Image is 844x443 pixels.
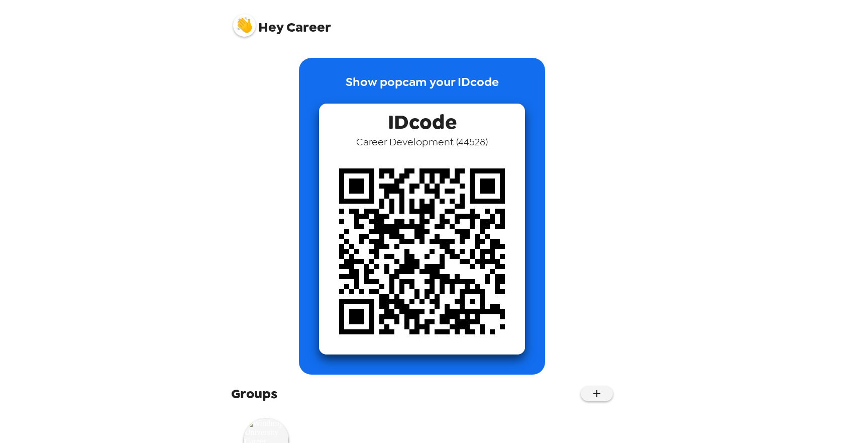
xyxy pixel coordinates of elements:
[233,14,256,37] img: profile pic
[233,9,331,34] span: Career
[346,73,499,104] p: Show popcam your IDcode
[388,104,457,135] span: IDcode
[356,135,488,148] span: Career Development ( 44528 )
[258,18,283,36] span: Hey
[231,385,277,403] span: Groups
[319,148,525,355] img: qr code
